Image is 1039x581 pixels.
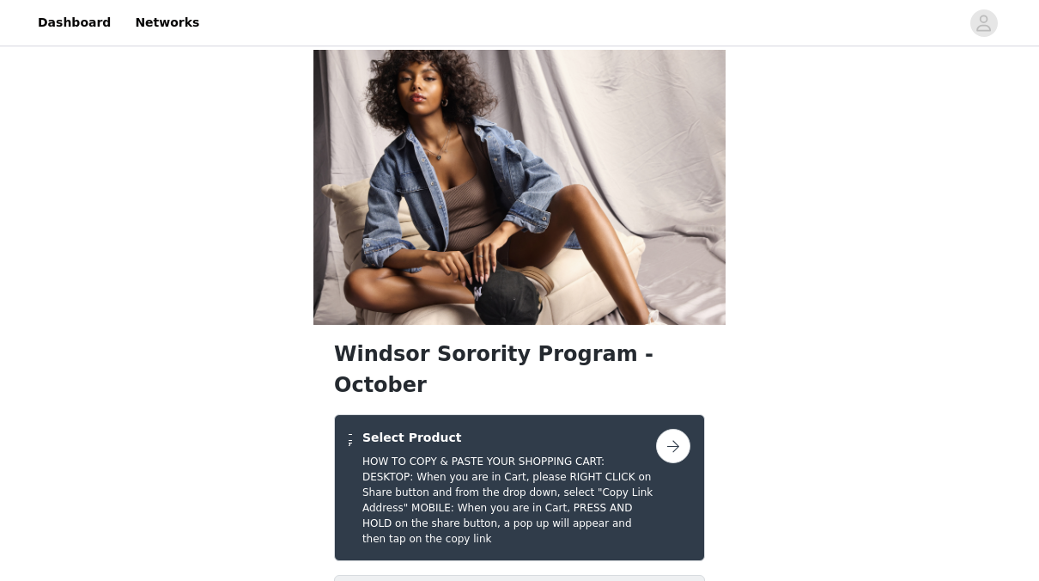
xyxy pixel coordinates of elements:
a: Networks [125,3,210,42]
h4: Select Product [362,429,656,447]
div: avatar [975,9,992,37]
a: Dashboard [27,3,121,42]
h1: Windsor Sorority Program - October [334,339,705,401]
div: Select Product [334,414,705,561]
h5: HOW TO COPY & PASTE YOUR SHOPPING CART: DESKTOP: When you are in Cart, please RIGHT CLICK on Shar... [362,454,656,547]
img: campaign image [313,50,726,325]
